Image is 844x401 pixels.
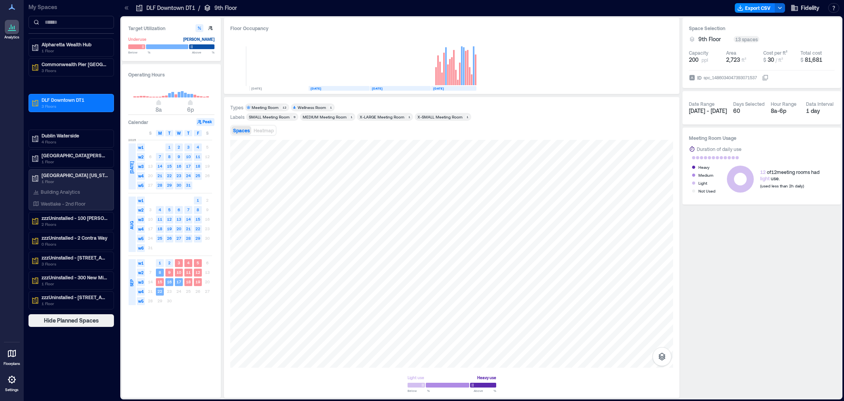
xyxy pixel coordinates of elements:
[156,106,162,113] span: 8a
[187,145,190,149] text: 3
[195,279,200,284] text: 19
[42,221,108,227] p: 2 Floors
[42,67,108,74] p: 3 Floors
[42,158,108,165] p: 1 Floor
[186,270,191,275] text: 11
[254,128,274,133] span: Heatmap
[4,361,20,366] p: Floorplans
[372,86,383,90] text: [DATE]
[186,154,191,159] text: 10
[788,2,822,14] button: Fidelity
[168,145,171,149] text: 1
[176,183,181,187] text: 30
[198,4,200,12] p: /
[137,288,145,296] span: w4
[196,118,214,126] button: Peak
[230,104,243,111] div: Types
[186,217,191,222] text: 14
[146,4,195,12] p: DLF Downtown DT1
[760,183,804,188] span: (used less than 2h daily)
[159,154,161,159] text: 7
[408,388,430,393] span: Below %
[137,297,145,305] span: w5
[433,86,444,90] text: [DATE]
[159,270,161,275] text: 8
[4,35,19,40] p: Analytics
[698,187,715,195] div: Not Used
[137,153,145,161] span: w2
[698,163,709,171] div: Heavy
[408,374,424,382] div: Light use
[159,207,161,212] text: 4
[157,279,162,284] text: 15
[176,226,181,231] text: 20
[157,289,162,294] text: 22
[137,216,145,223] span: w3
[176,279,181,284] text: 17
[167,164,172,168] text: 15
[186,236,191,241] text: 28
[214,4,237,12] p: 9th Floor
[689,56,698,64] span: 200
[186,173,191,178] text: 24
[197,260,199,265] text: 5
[42,274,108,281] p: zzzUninstalled - 300 New Millennium
[703,74,758,82] div: spc_1486034047393071537
[167,226,172,231] text: 19
[689,134,835,142] h3: Meeting Room Usage
[771,107,800,115] div: 8a - 6p
[763,57,766,63] span: $
[233,128,250,133] span: Spaces
[776,57,783,63] span: / ft²
[697,74,702,82] span: ID
[2,370,21,395] a: Settings
[176,270,181,275] text: 10
[360,114,404,120] div: X-LARGE Meeting Room
[42,254,108,261] p: zzzUninstalled - [STREET_ADDRESS]
[762,74,768,81] button: IDspc_1486034047393071537
[195,236,200,241] text: 29
[137,244,145,252] span: w6
[733,107,764,115] div: 60
[311,86,321,90] text: [DATE]
[197,130,199,136] span: F
[689,24,835,32] h3: Space Selection
[702,57,708,63] span: ppl
[137,162,145,170] span: w3
[167,279,172,284] text: 16
[137,206,145,214] span: w2
[176,236,181,241] text: 27
[806,107,835,115] div: 1 day
[157,226,162,231] text: 18
[137,172,145,180] span: w4
[192,50,214,55] span: Above %
[178,207,180,212] text: 6
[128,50,150,55] span: Below %
[417,114,463,120] div: X-SMALL Meeting Room
[42,41,108,48] p: Alpharetta Wealth Hub
[129,279,135,286] span: SEP
[252,126,275,135] button: Heatmap
[806,101,834,107] div: Data Interval
[465,115,470,119] div: 1
[28,3,114,11] p: My Spaces
[2,17,22,42] a: Analytics
[195,173,200,178] text: 25
[742,57,746,63] span: ft²
[167,217,172,222] text: 12
[128,24,214,32] h3: Target Utilization
[230,114,245,120] div: Labels
[137,269,145,277] span: w2
[149,130,152,136] span: S
[137,259,145,267] span: w1
[42,132,108,139] p: Dublin Waterside
[42,178,108,185] p: 1 Floor
[129,161,135,174] span: [DATE]
[42,241,108,247] p: 0 Floors
[176,173,181,178] text: 23
[195,226,200,231] text: 22
[768,56,774,63] span: 30
[157,183,162,187] text: 28
[187,130,190,136] span: T
[42,152,108,158] p: [GEOGRAPHIC_DATA][PERSON_NAME]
